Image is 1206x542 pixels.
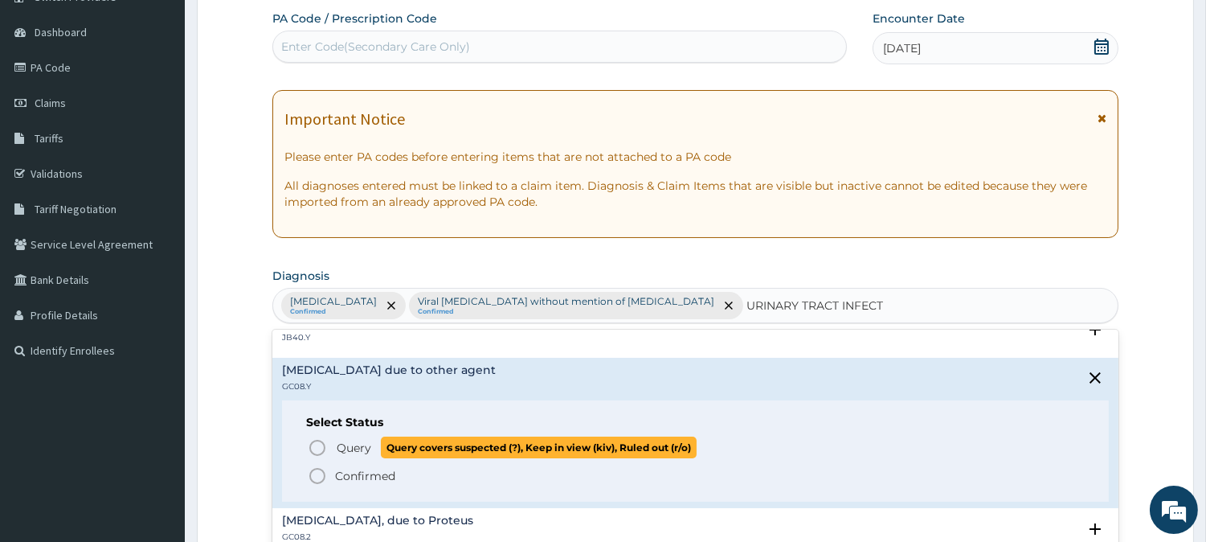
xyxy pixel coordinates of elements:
h6: Select Status [306,417,1085,429]
div: Enter Code(Secondary Care Only) [281,39,470,55]
div: Chat with us now [84,90,270,111]
textarea: Type your message and hit 'Enter' [8,367,306,423]
small: Confirmed [290,308,377,316]
i: open select status [1085,519,1105,539]
span: [DATE] [883,40,921,56]
p: Viral [MEDICAL_DATA] without mention of [MEDICAL_DATA] [418,295,714,308]
label: Encounter Date [873,10,965,27]
p: [MEDICAL_DATA] [290,295,377,308]
span: Tariffs [35,131,63,146]
i: close select status [1085,368,1105,388]
p: JB40.Y [282,332,574,343]
p: Confirmed [335,468,395,484]
span: Claims [35,96,66,110]
span: Query [337,440,371,456]
h4: [MEDICAL_DATA] due to other agent [282,364,496,376]
div: Minimize live chat window [264,8,302,47]
p: GC08.Y [282,381,496,392]
i: status option query [308,438,327,458]
i: open select status [1085,320,1105,339]
span: Dashboard [35,25,87,39]
span: remove selection option [384,298,399,313]
span: Tariff Negotiation [35,202,117,216]
label: PA Code / Prescription Code [272,10,437,27]
span: We're online! [93,166,222,329]
label: Diagnosis [272,268,329,284]
p: Please enter PA codes before entering items that are not attached to a PA code [284,149,1106,165]
p: All diagnoses entered must be linked to a claim item. Diagnosis & Claim Items that are visible bu... [284,178,1106,210]
small: Confirmed [418,308,714,316]
span: Query covers suspected (?), Keep in view (kiv), Ruled out (r/o) [381,437,697,458]
span: remove selection option [722,298,736,313]
img: d_794563401_company_1708531726252_794563401 [30,80,65,121]
i: status option filled [308,466,327,486]
h1: Important Notice [284,110,405,128]
h4: [MEDICAL_DATA], due to Proteus [282,515,473,527]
